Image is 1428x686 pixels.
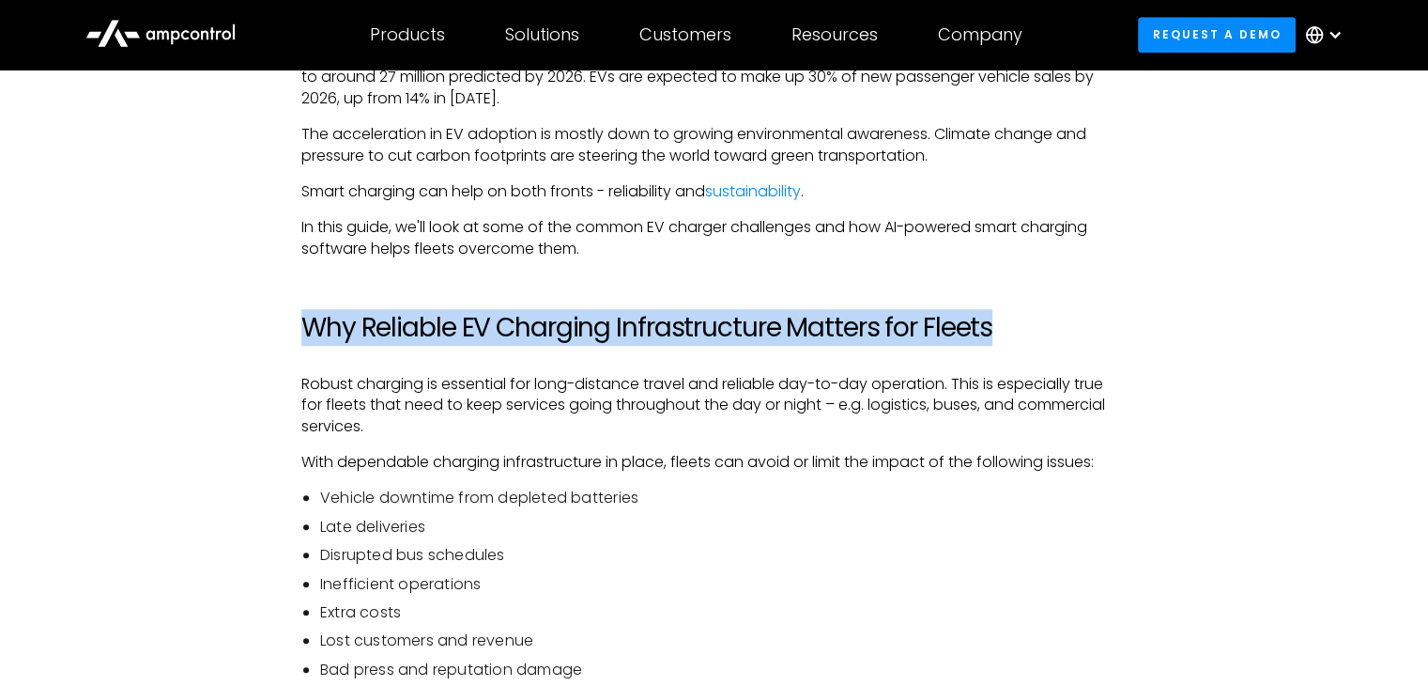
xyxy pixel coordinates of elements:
li: Vehicle downtime from depleted batteries [320,488,1127,508]
div: Products [370,24,445,45]
p: With dependable charging infrastructure in place, fleets can avoid or limit the impact of the fol... [301,452,1127,473]
div: Solutions [505,24,579,45]
li: Extra costs [320,602,1127,623]
p: A recent showed that EV adoption is skyrocketing globally. Sales leapt from 10.5 million in [DATE... [301,46,1127,109]
div: Company [938,24,1022,45]
div: Resources [791,24,878,45]
li: Disrupted bus schedules [320,545,1127,566]
p: In this guide, we'll look at some of the common EV charger challenges and how AI-powered smart ch... [301,217,1127,259]
p: Smart charging can help on both fronts - reliability and . [301,181,1127,202]
div: Customers [639,24,731,45]
p: Robust charging is essential for long-distance travel and reliable day-to-day operation. This is ... [301,374,1127,437]
a: sustainability [705,180,801,202]
li: Late deliveries [320,517,1127,538]
li: Inefficient operations [320,574,1127,595]
p: The acceleration in EV adoption is mostly down to growing environmental awareness. Climate change... [301,124,1127,166]
h2: Why Reliable EV Charging Infrastructure Matters for Fleets [301,312,1127,344]
li: Lost customers and revenue [320,631,1127,651]
a: Request a demo [1138,17,1296,52]
li: Bad press and reputation damage [320,660,1127,680]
